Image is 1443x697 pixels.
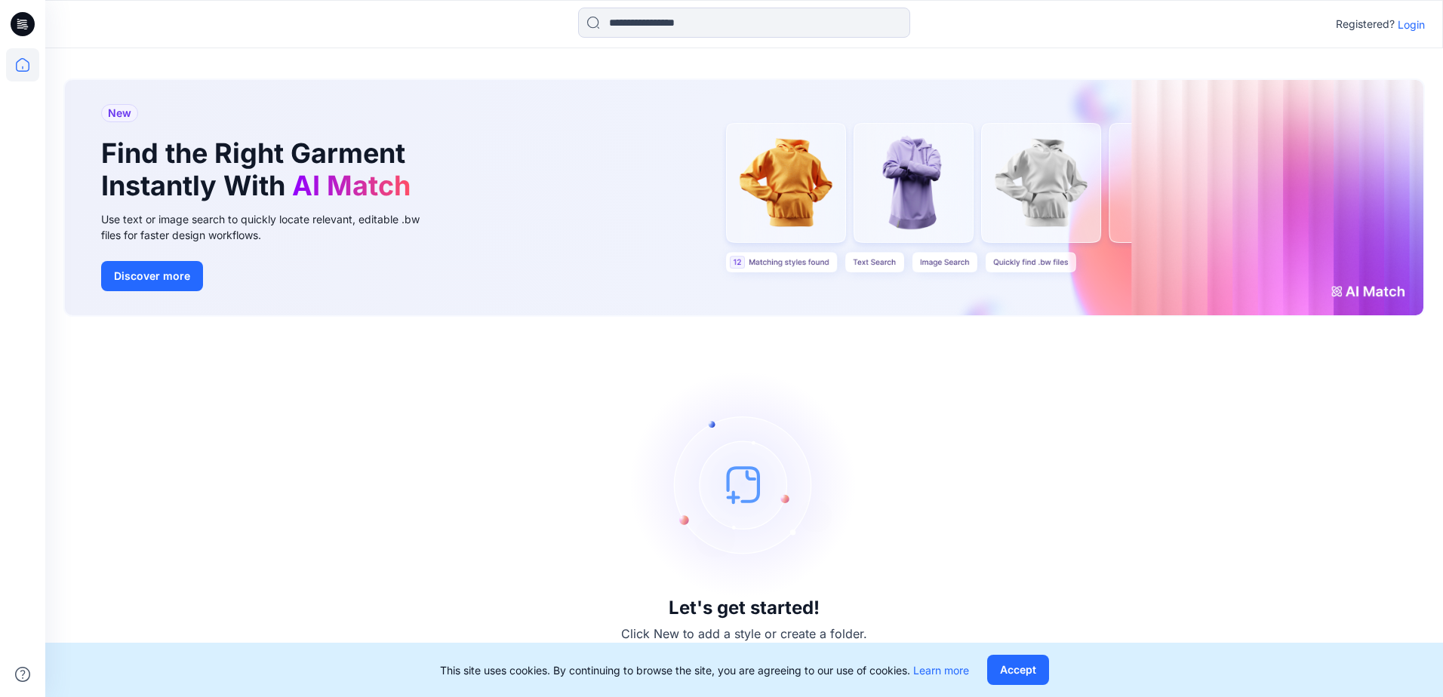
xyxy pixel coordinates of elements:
p: Click New to add a style or create a folder. [621,625,867,643]
img: empty-state-image.svg [631,371,857,597]
h1: Find the Right Garment Instantly With [101,137,418,202]
div: Use text or image search to quickly locate relevant, editable .bw files for faster design workflows. [101,211,441,243]
span: New [108,104,131,122]
a: Learn more [913,664,969,677]
button: Discover more [101,261,203,291]
p: Login [1398,17,1425,32]
p: This site uses cookies. By continuing to browse the site, you are agreeing to our use of cookies. [440,662,969,678]
p: Registered? [1336,15,1395,33]
span: AI Match [292,169,411,202]
button: Accept [987,655,1049,685]
h3: Let's get started! [669,597,820,619]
